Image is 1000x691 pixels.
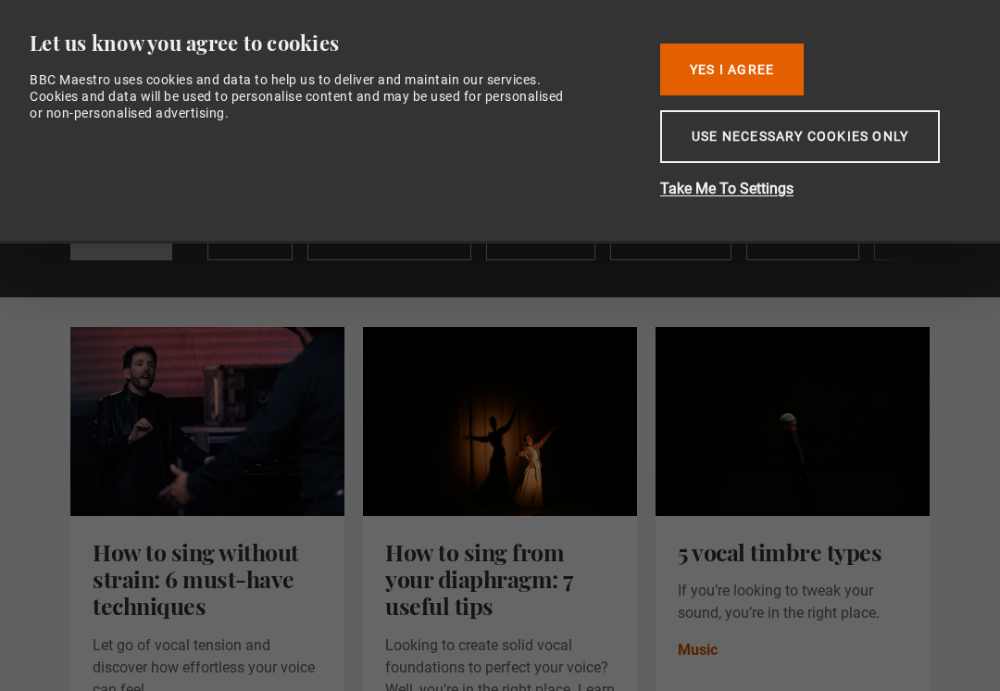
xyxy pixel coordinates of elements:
button: Yes I Agree [660,44,804,95]
button: Use necessary cookies only [660,110,940,163]
a: Music [678,639,718,661]
button: Take Me To Settings [660,178,956,200]
div: Let us know you agree to cookies [30,30,631,57]
a: How to sing from your diaphragm: 7 useful tips [385,536,572,621]
div: BBC Maestro uses cookies and data to help us to deliver and maintain our services. Cookies and da... [30,71,571,122]
a: 5 vocal timbre types [678,536,881,567]
a: How to sing without strain: 6 must-have techniques [93,536,299,621]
